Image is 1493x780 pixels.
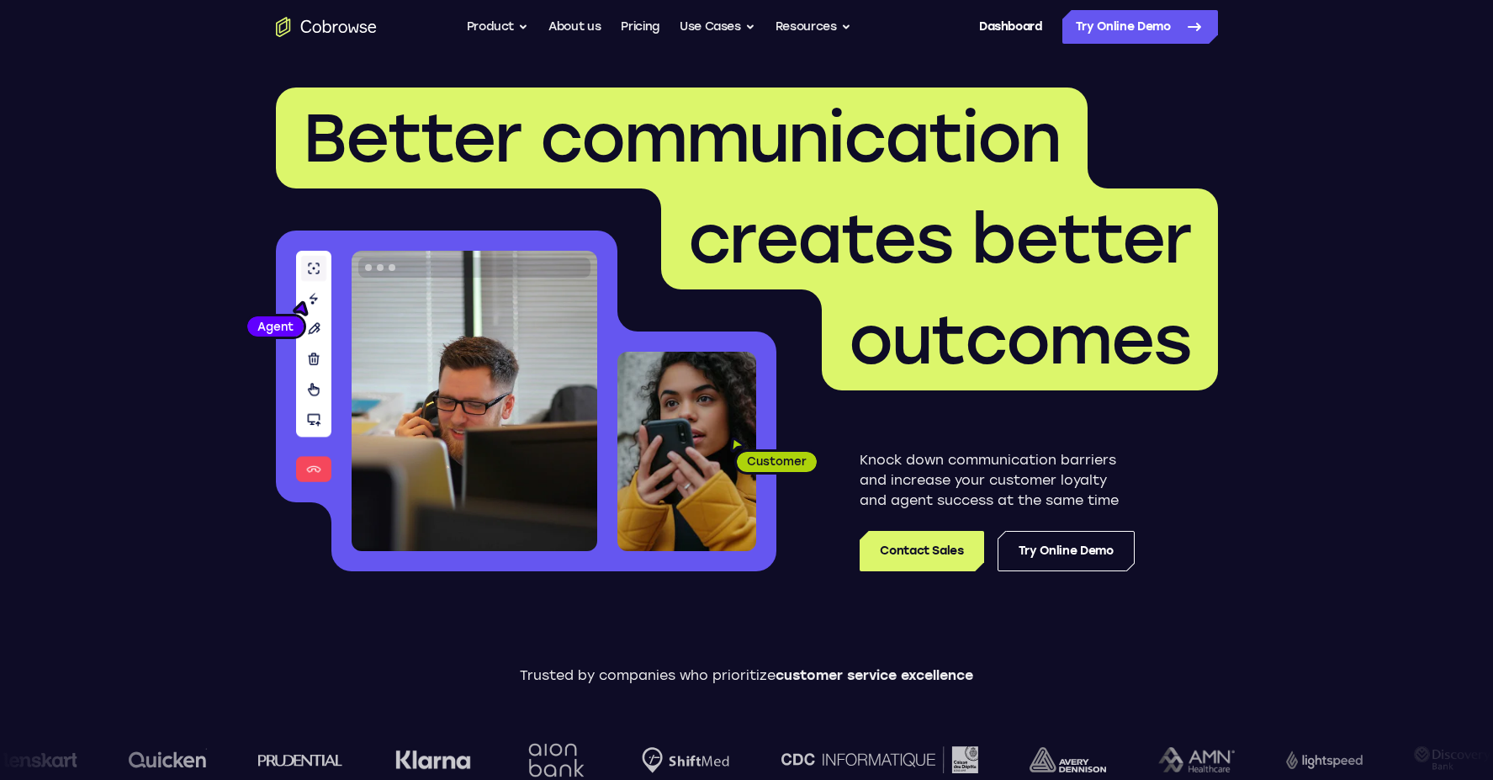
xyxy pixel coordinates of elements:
[621,10,659,44] a: Pricing
[680,10,755,44] button: Use Cases
[781,746,978,772] img: CDC Informatique
[258,753,343,767] img: prudential
[352,251,597,551] img: A customer support agent talking on the phone
[548,10,601,44] a: About us
[688,199,1191,279] span: creates better
[776,667,973,683] span: customer service excellence
[276,17,377,37] a: Go to the home page
[467,10,529,44] button: Product
[1030,747,1106,772] img: avery-dennison
[1062,10,1218,44] a: Try Online Demo
[776,10,851,44] button: Resources
[303,98,1061,178] span: Better communication
[860,450,1135,511] p: Knock down communication barriers and increase your customer loyalty and agent success at the sam...
[860,531,983,571] a: Contact Sales
[998,531,1135,571] a: Try Online Demo
[979,10,1042,44] a: Dashboard
[642,747,729,773] img: Shiftmed
[395,750,471,770] img: Klarna
[617,352,756,551] img: A customer holding their phone
[1158,747,1235,773] img: AMN Healthcare
[849,300,1191,380] span: outcomes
